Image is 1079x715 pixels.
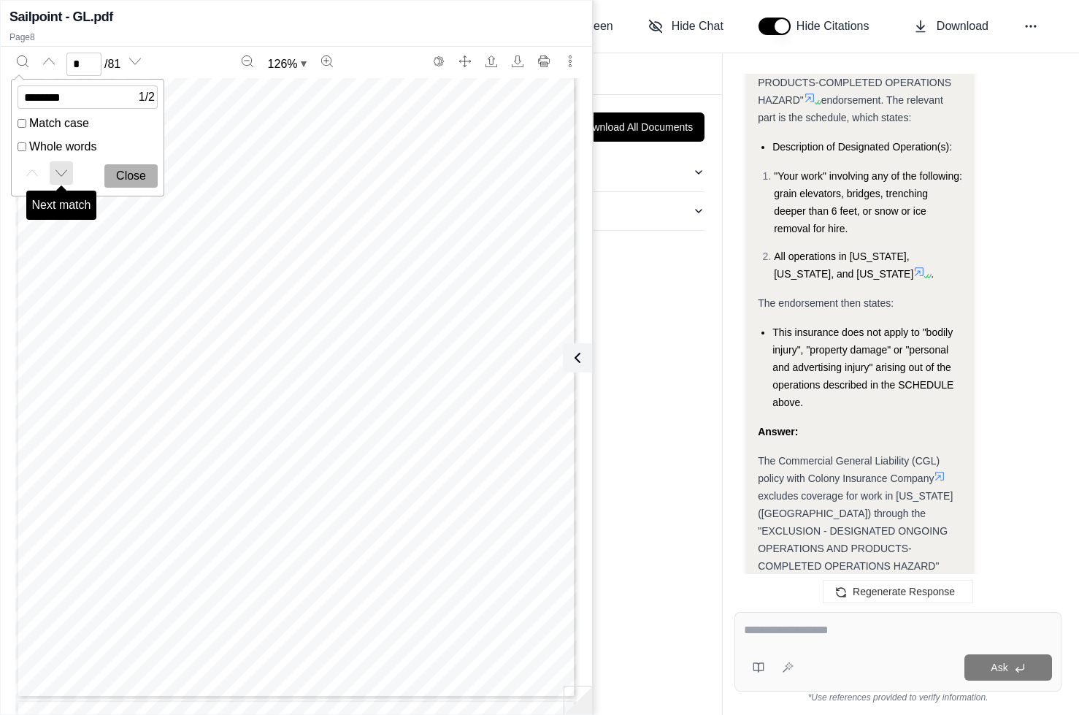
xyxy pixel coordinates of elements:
p: Page 8 [9,31,583,43]
button: Close [104,164,158,188]
span: All operations in [US_STATE], [US_STATE], and [US_STATE] [774,251,913,280]
span: I found the "EXCLUSION - DESIGNATED ONGOING OPERATIONS AND PRODUCTS-COMPLETED OPERATIONS HAZARD" [758,42,951,106]
button: Next page [123,50,147,73]
button: Download [907,12,994,41]
input: Match case [18,119,26,128]
label: Match case [18,115,158,132]
button: Regenerate Response [823,580,973,603]
input: Enter a page number [66,53,101,76]
button: Hide Chat [642,12,729,41]
span: / 81 [104,56,120,73]
button: Zoom document [262,53,312,76]
span: excludes coverage for work in [US_STATE] ([GEOGRAPHIC_DATA]) through the "EXCLUSION - DESIGNATED ... [758,490,953,589]
span: Ask [991,662,1007,673]
span: . [931,268,934,280]
span: The Commercial General Liability (CGL) policy with Colony Insurance Company [758,455,940,484]
button: Previous page [37,50,61,73]
span: NJ Surplus Lines Tax [48,535,134,545]
span: This insurance does not apply to "bodily injury", "property damage" or "personal and advertising ... [772,326,953,408]
span: endorsement. The relevant part is the schedule, which states: [758,94,943,123]
button: Next match [50,161,73,185]
span: • Dial toll-free #[PHONE_NUMBER] or visit our [366,601,556,611]
span: The endorsement then states: [758,297,894,309]
button: Download All Documents [548,112,705,142]
button: Ask [964,654,1052,681]
button: Open file [480,50,503,73]
button: Zoom in [315,50,339,73]
span: Premium [48,513,85,523]
div: *Use references provided to verify information. [734,692,1061,703]
strong: Answer: [758,426,798,437]
span: Regenerate Response [853,586,955,597]
button: Zoom out [236,50,259,73]
span: Hide Chat [672,18,723,35]
label: Whole words [18,138,158,156]
span: Broker Fee - RPS [48,524,120,534]
span: : $ 200.00 [153,527,196,536]
span: 600 GL 0215778-01 [485,702,567,711]
button: Print [532,50,556,73]
h2: Sailpoint - GL.pdf [9,7,113,27]
button: More actions [558,50,582,73]
span: : $ 779.70 [153,538,196,547]
span: Total Charges [48,546,104,555]
span: To Report a Loss [366,591,436,600]
button: Download [506,50,529,73]
span: • Contact Insurer directly (see policy section) [366,623,548,632]
span: 126 % [268,56,298,73]
span: • Website: [URL][DOMAIN_NAME] [366,612,507,622]
input: Whole words [18,142,26,151]
button: Switch to the dark theme [427,50,450,73]
span: 1 / 2 [139,88,155,106]
button: Search [11,50,34,73]
div: Next match [26,191,97,220]
span: Description of Designated Operation(s): [772,141,952,153]
span: : $ 16,573.70 [153,548,209,557]
button: Full screen [453,50,477,73]
span: : $ 15,594.00 [153,516,209,526]
span: "Your work" involving any of the following: grain elevators, bridges, trenching deeper than 6 fee... [774,170,962,234]
input: Enter to search [18,85,158,109]
button: Previous match [20,161,44,185]
span: Hide Citations [796,18,878,35]
span: Download [937,18,988,35]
